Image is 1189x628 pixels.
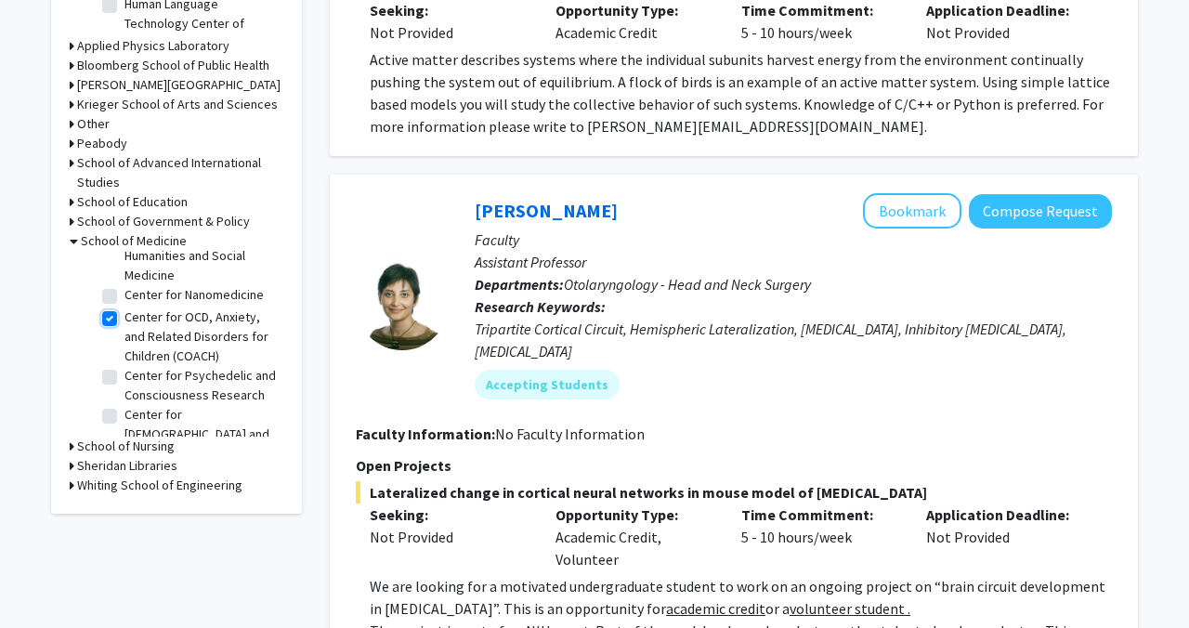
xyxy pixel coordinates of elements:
[77,36,229,56] h3: Applied Physics Laboratory
[77,437,175,456] h3: School of Nursing
[564,275,811,294] span: Otolaryngology - Head and Neck Surgery
[124,366,279,405] label: Center for Psychedelic and Consciousness Research
[741,504,899,526] p: Time Commitment:
[666,599,765,618] u: academic credit
[77,192,188,212] h3: School of Education
[912,504,1098,570] div: Not Provided
[77,95,278,114] h3: Krieger School of Arts and Sciences
[475,318,1112,362] div: Tripartite Cortical Circuit, Hemispheric Lateralization, [MEDICAL_DATA], Inhibitory [MEDICAL_DATA...
[77,56,269,75] h3: Bloomberg School of Public Health
[475,199,618,222] a: [PERSON_NAME]
[81,231,187,251] h3: School of Medicine
[863,193,961,229] button: Add Tara Deemyad to Bookmarks
[124,285,264,305] label: Center for Nanomedicine
[475,370,620,399] mat-chip: Accepting Students
[495,425,645,443] span: No Faculty Information
[77,212,250,231] h3: School of Government & Policy
[969,194,1112,229] button: Compose Request to Tara Deemyad
[475,275,564,294] b: Departments:
[14,544,79,614] iframe: Chat
[356,454,1112,477] p: Open Projects
[77,75,281,95] h3: [PERSON_NAME][GEOGRAPHIC_DATA]
[356,425,495,443] b: Faculty Information:
[555,504,713,526] p: Opportunity Type:
[475,251,1112,273] p: Assistant Professor
[790,599,910,618] u: volunteer student .
[370,21,528,44] div: Not Provided
[542,504,727,570] div: Academic Credit, Volunteer
[475,297,606,316] b: Research Keywords:
[124,405,279,464] label: Center for [DEMOGRAPHIC_DATA] and Gender Expansive Health
[77,114,110,134] h3: Other
[370,48,1112,137] p: Active matter describes systems where the individual subunits harvest energy from the environment...
[124,227,279,285] label: Center for Medical Humanities and Social Medicine
[370,526,528,548] div: Not Provided
[370,575,1112,620] p: We are looking for a motivated undergraduate student to work on an ongoing project on “brain circ...
[475,229,1112,251] p: Faculty
[926,504,1084,526] p: Application Deadline:
[356,481,1112,504] span: Lateralized change in cortical neural networks in mouse model of [MEDICAL_DATA]
[77,134,127,153] h3: Peabody
[370,504,528,526] p: Seeking:
[77,456,177,476] h3: Sheridan Libraries
[727,504,913,570] div: 5 - 10 hours/week
[124,307,279,366] label: Center for OCD, Anxiety, and Related Disorders for Children (COACH)
[77,476,242,495] h3: Whiting School of Engineering
[77,153,283,192] h3: School of Advanced International Studies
